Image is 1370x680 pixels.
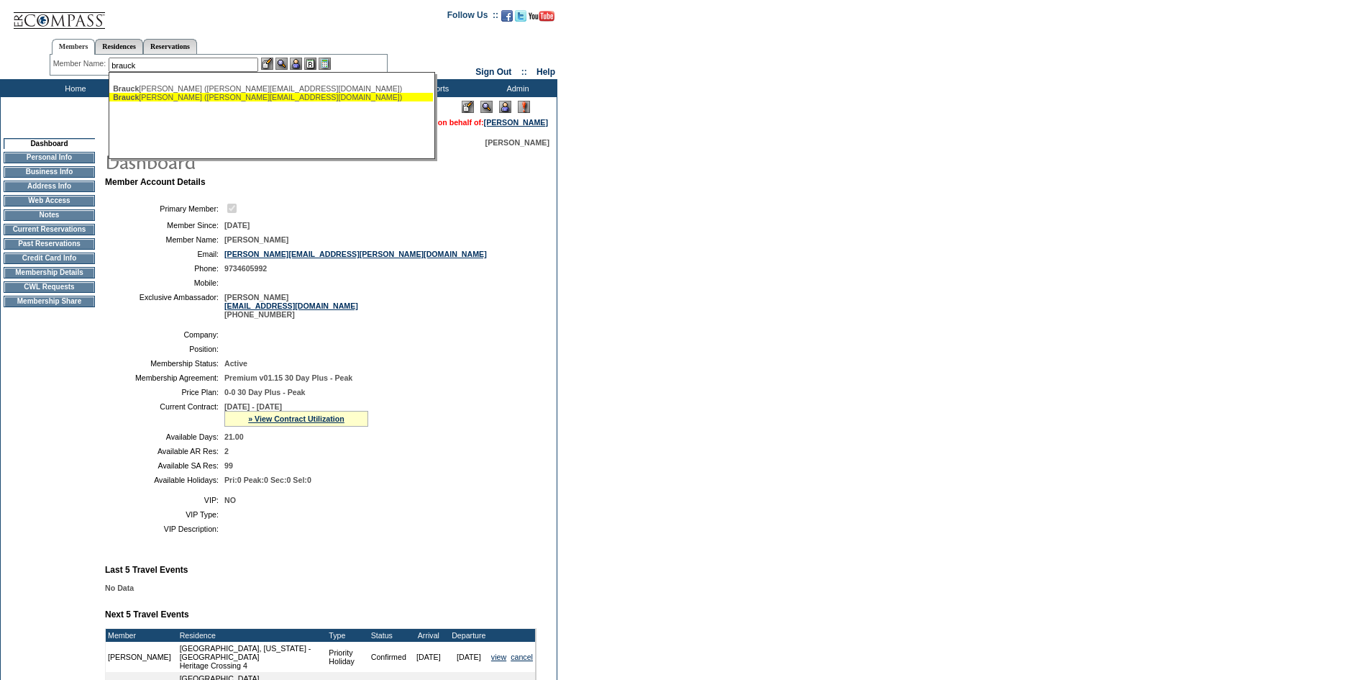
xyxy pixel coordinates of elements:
img: Edit Mode [462,101,474,113]
b: Last 5 Travel Events [105,565,188,575]
td: Member Name: [111,235,219,244]
a: view [491,653,506,661]
div: Member Name: [53,58,109,70]
span: 0-0 30 Day Plus - Peak [224,388,306,396]
a: cancel [511,653,533,661]
td: Membership Share [4,296,95,307]
td: Past Reservations [4,238,95,250]
a: [EMAIL_ADDRESS][DOMAIN_NAME] [224,302,358,310]
img: Follow us on Twitter [515,10,526,22]
td: Email: [111,250,219,258]
a: Follow us on Twitter [515,14,526,23]
td: Residence [178,629,327,642]
span: 21.00 [224,432,244,441]
span: Premium v01.15 30 Day Plus - Peak [224,373,352,382]
div: [PERSON_NAME] ([PERSON_NAME][EMAIL_ADDRESS][DOMAIN_NAME]) [113,93,429,101]
span: [PERSON_NAME] [PHONE_NUMBER] [224,293,358,319]
td: Admin [475,79,557,97]
td: Mobile: [111,278,219,287]
span: [PERSON_NAME] [224,235,288,244]
span: [DATE] - [DATE] [224,402,282,411]
span: NO [224,496,236,504]
div: [PERSON_NAME] ([PERSON_NAME][EMAIL_ADDRESS][DOMAIN_NAME]) [113,84,429,93]
span: 99 [224,461,233,470]
td: VIP: [111,496,219,504]
span: Active [224,359,247,368]
td: Exclusive Ambassador: [111,293,219,319]
a: [PERSON_NAME] [484,118,548,127]
td: Follow Us :: [447,9,498,26]
span: Brauck [113,93,139,101]
td: [GEOGRAPHIC_DATA], [US_STATE] - [GEOGRAPHIC_DATA] Heritage Crossing 4 [178,642,327,672]
a: Members [52,39,96,55]
div: No Data [105,584,548,592]
a: Help [536,67,555,77]
img: View Mode [480,101,493,113]
td: Arrival [408,629,449,642]
td: Member [106,629,173,642]
a: » View Contract Utilization [248,414,344,423]
span: You are acting on behalf of: [383,118,548,127]
td: Company: [111,330,219,339]
td: [PERSON_NAME] [106,642,173,672]
img: View [275,58,288,70]
a: Reservations [143,39,197,54]
td: Position: [111,345,219,353]
td: [DATE] [408,642,449,672]
a: Become our fan on Facebook [501,14,513,23]
td: Confirmed [369,642,408,672]
img: Become our fan on Facebook [501,10,513,22]
td: Member Since: [111,221,219,230]
img: Subscribe to our YouTube Channel [529,11,554,22]
a: Residences [95,39,143,54]
td: Membership Status: [111,359,219,368]
span: Pri:0 Peak:0 Sec:0 Sel:0 [224,476,311,484]
a: Subscribe to our YouTube Channel [529,14,554,23]
b: Next 5 Travel Events [105,609,189,620]
td: Home [32,79,115,97]
td: Membership Agreement: [111,373,219,382]
td: [DATE] [449,642,489,672]
span: :: [521,67,527,77]
span: Brauck [113,84,139,93]
img: Reservations [304,58,316,70]
td: Price Plan: [111,388,219,396]
td: Available Days: [111,432,219,441]
span: [PERSON_NAME] [485,138,549,147]
img: Impersonate [499,101,511,113]
td: Type [326,629,368,642]
img: pgTtlDashboard.gif [104,147,392,176]
a: Sign Out [475,67,511,77]
td: Notes [4,209,95,221]
span: [DATE] [224,221,250,230]
td: Phone: [111,264,219,273]
td: Current Contract: [111,402,219,427]
img: b_calculator.gif [319,58,331,70]
td: Current Reservations [4,224,95,235]
td: Business Info [4,166,95,178]
img: Log Concern/Member Elevation [518,101,530,113]
td: Departure [449,629,489,642]
td: Membership Details [4,267,95,278]
td: Address Info [4,181,95,192]
td: Primary Member: [111,201,219,215]
td: Available Holidays: [111,476,219,484]
td: Personal Info [4,152,95,163]
td: Available AR Res: [111,447,219,455]
span: 2 [224,447,229,455]
td: Status [369,629,408,642]
td: VIP Description: [111,525,219,533]
td: Dashboard [4,138,95,149]
td: Web Access [4,195,95,207]
img: b_edit.gif [261,58,273,70]
b: Member Account Details [105,177,206,187]
td: VIP Type: [111,510,219,519]
td: CWL Requests [4,281,95,293]
span: 9734605992 [224,264,267,273]
a: [PERSON_NAME][EMAIL_ADDRESS][PERSON_NAME][DOMAIN_NAME] [224,250,487,258]
img: Impersonate [290,58,302,70]
td: Available SA Res: [111,461,219,470]
td: Priority Holiday [326,642,368,672]
td: Credit Card Info [4,253,95,264]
